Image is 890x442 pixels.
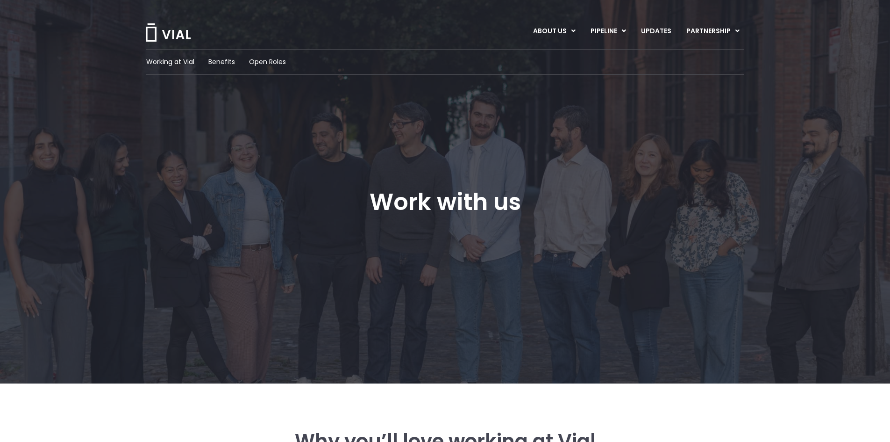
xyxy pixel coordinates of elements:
h1: Work with us [370,188,521,216]
a: Working at Vial [146,57,194,67]
img: Vial Logo [145,23,192,42]
a: UPDATES [634,23,678,39]
a: Benefits [208,57,235,67]
a: Open Roles [249,57,286,67]
a: PIPELINEMenu Toggle [583,23,633,39]
a: PARTNERSHIPMenu Toggle [679,23,747,39]
a: ABOUT USMenu Toggle [526,23,583,39]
